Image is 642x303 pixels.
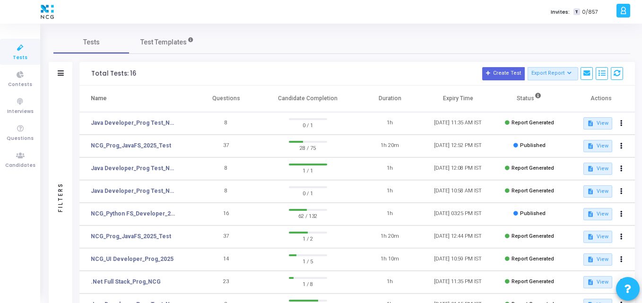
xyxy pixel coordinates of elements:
span: Report Generated [512,120,554,126]
div: Total Tests: 16 [91,70,136,78]
th: Actions [567,86,635,112]
span: Report Generated [512,278,554,285]
button: View [583,117,612,130]
mat-icon: description [587,143,594,149]
a: NCG_Prog_JavaFS_2025_Test [91,141,171,150]
button: View [583,208,612,220]
td: 1h 20m [356,135,424,157]
a: Java Developer_Prog Test_NCG [91,164,178,173]
td: 1h [356,271,424,294]
button: View [583,140,612,152]
mat-icon: description [587,279,594,286]
td: 8 [192,112,260,135]
span: 1 / 2 [289,234,327,243]
td: 1h [356,203,424,225]
span: Tests [13,54,27,62]
td: [DATE] 12:44 PM IST [424,225,492,248]
span: 1 / 5 [289,256,327,266]
td: [DATE] 10:58 AM IST [424,180,492,203]
img: logo [38,2,56,21]
mat-icon: description [587,120,594,127]
td: [DATE] 12:52 PM IST [424,135,492,157]
span: Published [520,210,546,216]
span: Candidates [5,162,35,170]
span: 0 / 1 [289,188,327,198]
a: Java Developer_Prog Test_NCG [91,119,178,127]
span: 28 / 75 [289,143,327,152]
button: View [583,185,612,198]
span: Contests [8,81,32,89]
th: Candidate Completion [260,86,356,112]
button: Export Report [528,67,578,80]
td: 14 [192,248,260,271]
mat-icon: description [587,188,594,195]
span: Published [520,142,546,148]
td: [DATE] 03:25 PM IST [424,203,492,225]
td: 37 [192,225,260,248]
span: 1 / 1 [289,165,327,175]
th: Status [492,86,567,112]
td: 37 [192,135,260,157]
button: View [583,231,612,243]
span: Report Generated [512,233,554,239]
a: NCG_Python FS_Developer_2025 [91,209,178,218]
a: NCG_Prog_JavaFS_2025_Test [91,232,171,241]
button: View [583,163,612,175]
span: Report Generated [512,188,554,194]
mat-icon: description [587,234,594,240]
button: View [583,276,612,288]
th: Duration [356,86,424,112]
td: 1h [356,112,424,135]
td: 8 [192,180,260,203]
span: 1 / 8 [289,279,327,288]
span: 0/857 [582,8,598,16]
td: [DATE] 11:35 AM IST [424,112,492,135]
span: Interviews [7,108,34,116]
td: 1h 20m [356,225,424,248]
th: Questions [192,86,260,112]
button: Create Test [482,67,525,80]
span: Tests [83,37,100,47]
th: Name [79,86,192,112]
span: T [573,9,580,16]
div: Filters [56,145,65,249]
td: 23 [192,271,260,294]
a: Java Developer_Prog Test_NCG [91,187,178,195]
mat-icon: description [587,211,594,217]
td: [DATE] 10:59 PM IST [424,248,492,271]
a: NCG_UI Developer_Prog_2025 [91,255,174,263]
span: 0 / 1 [289,120,327,130]
td: 1h [356,180,424,203]
td: 8 [192,157,260,180]
span: Report Generated [512,165,554,171]
span: 62 / 132 [289,211,327,220]
span: Questions [7,135,34,143]
button: View [583,253,612,266]
mat-icon: description [587,256,594,263]
span: Report Generated [512,256,554,262]
td: [DATE] 12:08 PM IST [424,157,492,180]
label: Invites: [551,8,570,16]
td: 16 [192,203,260,225]
mat-icon: description [587,165,594,172]
a: .Net Full Stack_Prog_NCG [91,277,161,286]
td: 1h 10m [356,248,424,271]
th: Expiry Time [424,86,492,112]
td: 1h [356,157,424,180]
span: Test Templates [140,37,187,47]
td: [DATE] 11:35 PM IST [424,271,492,294]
